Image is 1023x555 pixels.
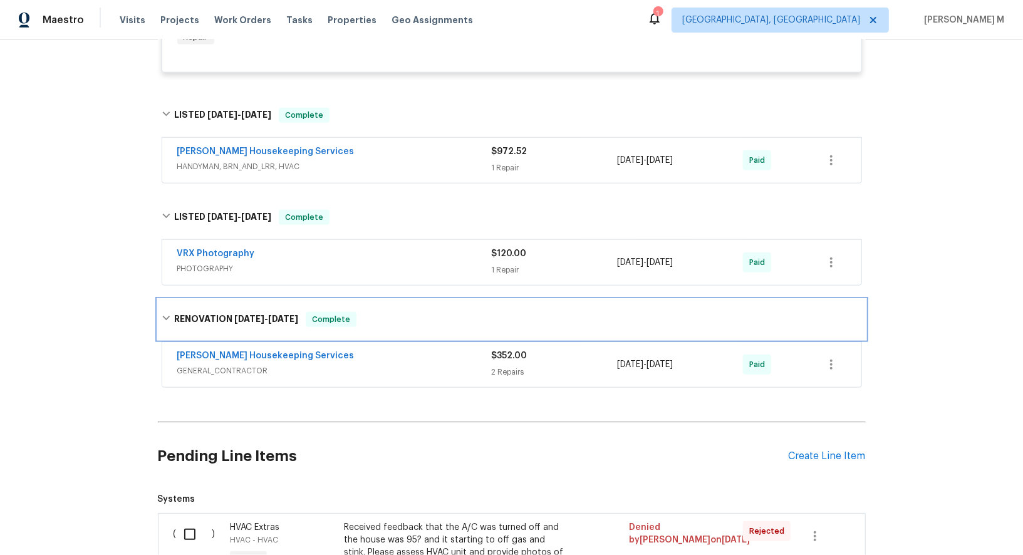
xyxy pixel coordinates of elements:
span: - [617,358,673,371]
a: [PERSON_NAME] Housekeeping Services [177,147,355,156]
span: Rejected [749,525,789,537]
div: 1 [653,8,662,20]
div: LISTED [DATE]-[DATE]Complete [158,95,866,135]
span: - [617,256,673,269]
a: [PERSON_NAME] Housekeeping Services [177,351,355,360]
span: Paid [749,154,770,167]
div: 2 Repairs [492,366,618,378]
span: Properties [328,14,376,26]
span: [DATE] [241,212,271,221]
span: HANDYMAN, BRN_AND_LRR, HVAC [177,160,492,173]
span: [DATE] [647,360,673,369]
span: $120.00 [492,249,527,258]
h6: RENOVATION [174,312,298,327]
span: Tasks [286,16,313,24]
span: HVAC - HVAC [230,536,278,544]
h6: LISTED [174,210,271,225]
span: [PERSON_NAME] M [919,14,1004,26]
div: LISTED [DATE]-[DATE]Complete [158,197,866,237]
div: RENOVATION [DATE]-[DATE]Complete [158,299,866,340]
span: PHOTOGRAPHY [177,262,492,275]
span: Complete [307,313,355,326]
span: Systems [158,493,866,506]
div: 1 Repair [492,162,618,174]
span: [DATE] [268,314,298,323]
span: [DATE] [617,156,643,165]
span: - [617,154,673,167]
span: [DATE] [617,258,643,267]
span: [DATE] [617,360,643,369]
span: Denied by [PERSON_NAME] on [629,523,750,544]
span: [DATE] [234,314,264,323]
div: 1 Repair [492,264,618,276]
span: [DATE] [647,156,673,165]
span: [DATE] [207,110,237,119]
span: [DATE] [207,212,237,221]
span: HVAC Extras [230,523,279,532]
span: [GEOGRAPHIC_DATA], [GEOGRAPHIC_DATA] [682,14,860,26]
span: - [207,212,271,221]
span: Projects [160,14,199,26]
span: Work Orders [214,14,271,26]
span: Paid [749,358,770,371]
span: $972.52 [492,147,527,156]
span: - [207,110,271,119]
span: $352.00 [492,351,527,360]
h2: Pending Line Items [158,427,789,485]
span: Visits [120,14,145,26]
span: Complete [280,109,328,122]
span: Maestro [43,14,84,26]
h6: LISTED [174,108,271,123]
span: [DATE] [647,258,673,267]
span: GENERAL_CONTRACTOR [177,365,492,377]
div: Create Line Item [789,450,866,462]
a: VRX Photography [177,249,255,258]
span: - [234,314,298,323]
span: [DATE] [722,536,750,544]
span: Geo Assignments [392,14,473,26]
span: Paid [749,256,770,269]
span: Complete [280,211,328,224]
span: [DATE] [241,110,271,119]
